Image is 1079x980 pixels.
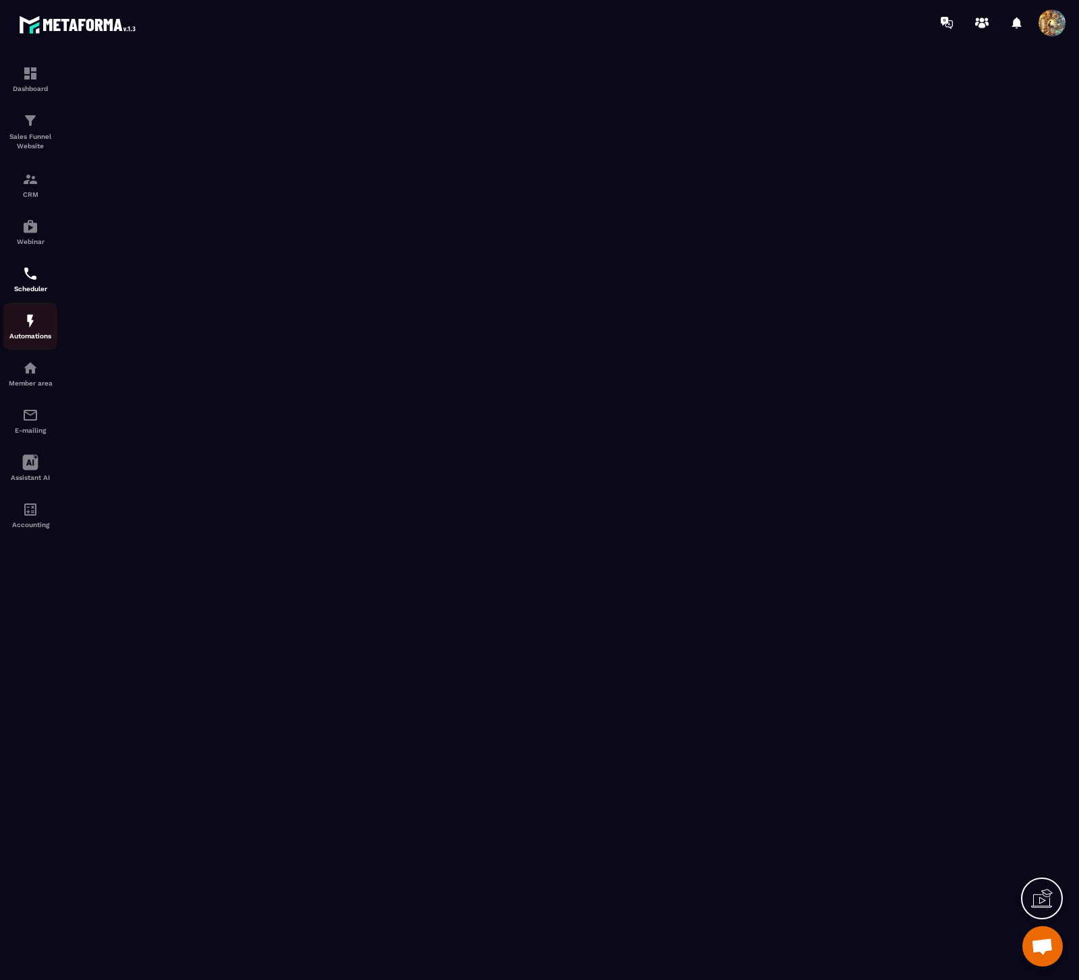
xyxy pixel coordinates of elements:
p: Dashboard [3,85,57,92]
a: automationsautomationsAutomations [3,303,57,350]
a: formationformationDashboard [3,55,57,102]
a: accountantaccountantAccounting [3,491,57,539]
a: emailemailE-mailing [3,397,57,444]
div: Open chat [1022,926,1063,967]
img: scheduler [22,266,38,282]
p: Accounting [3,521,57,528]
img: formation [22,171,38,187]
a: formationformationSales Funnel Website [3,102,57,161]
p: Automations [3,332,57,340]
p: Sales Funnel Website [3,132,57,151]
p: Member area [3,379,57,387]
img: automations [22,360,38,376]
img: email [22,407,38,423]
img: formation [22,113,38,129]
p: Scheduler [3,285,57,293]
p: CRM [3,191,57,198]
img: automations [22,313,38,329]
img: accountant [22,501,38,518]
img: automations [22,218,38,235]
a: automationsautomationsMember area [3,350,57,397]
img: logo [19,12,140,37]
p: Assistant AI [3,474,57,481]
a: automationsautomationsWebinar [3,208,57,255]
a: schedulerschedulerScheduler [3,255,57,303]
a: Assistant AI [3,444,57,491]
img: formation [22,65,38,82]
a: formationformationCRM [3,161,57,208]
p: E-mailing [3,427,57,434]
p: Webinar [3,238,57,245]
